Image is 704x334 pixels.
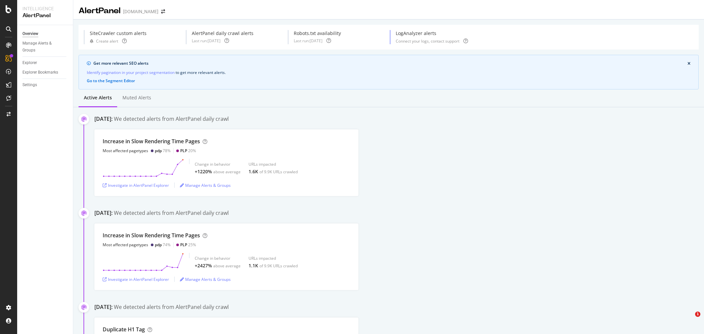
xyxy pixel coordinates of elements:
[195,168,212,175] div: +1220%
[22,69,68,76] a: Explorer Bookmarks
[22,59,37,66] div: Explorer
[114,303,229,311] div: We detected alerts from AlertPanel daily crawl
[22,5,68,12] div: Intelligence
[396,30,468,37] div: LogAnalyzer alerts
[123,8,158,15] div: [DOMAIN_NAME]
[249,161,298,167] div: URLs impacted
[155,242,162,248] div: pdp
[180,180,231,190] button: Manage Alerts & Groups
[103,232,200,239] div: Increase in Slow Rendering Time Pages
[103,274,169,284] button: Investigate in AlertPanel Explorer
[22,30,68,37] a: Overview
[180,274,231,284] button: Manage Alerts & Groups
[103,183,169,188] a: Investigate in AlertPanel Explorer
[87,69,175,76] a: Identify pagination in your project segmentation
[192,30,253,37] div: AlertPanel daily crawl alerts
[94,115,113,123] div: [DATE]:
[249,168,258,175] div: 1.6K
[114,115,229,123] div: We detected alerts from AlertPanel daily crawl
[686,60,692,67] button: close banner
[180,242,187,248] div: PLP
[22,59,68,66] a: Explorer
[161,9,165,14] div: arrow-right-arrow-left
[103,138,200,145] div: Increase in Slow Rendering Time Pages
[249,262,258,269] div: 1.1K
[90,38,118,44] button: Create alert
[180,148,196,153] div: 20%
[22,30,38,37] div: Overview
[103,148,148,153] div: Most affected pagetypes
[294,30,341,37] div: Robots.txt availability
[195,161,241,167] div: Change in behavior
[103,242,148,248] div: Most affected pagetypes
[22,82,37,88] div: Settings
[94,209,113,217] div: [DATE]:
[259,169,298,175] div: of 9.9K URLs crawled
[195,262,212,269] div: +2427%
[180,242,196,248] div: 25%
[103,277,169,282] a: Investigate in AlertPanel Explorer
[213,263,241,269] div: above average
[180,148,187,153] div: PLP
[87,69,690,76] div: to get more relevant alerts .
[103,180,169,190] button: Investigate in AlertPanel Explorer
[93,60,687,66] div: Get more relevant SEO alerts
[79,55,699,89] div: info banner
[114,209,229,217] div: We detected alerts from AlertPanel daily crawl
[22,40,68,54] a: Manage Alerts & Groups
[695,312,700,317] span: 1
[79,5,120,17] div: AlertPanel
[249,255,298,261] div: URLs impacted
[682,312,697,327] iframe: Intercom live chat
[155,148,162,153] div: pdp
[155,242,171,248] div: 74%
[87,79,135,83] button: Go to the Segment Editor
[192,38,220,44] div: Last run: [DATE]
[22,40,62,54] div: Manage Alerts & Groups
[22,69,58,76] div: Explorer Bookmarks
[195,255,241,261] div: Change in behavior
[155,148,171,153] div: 78%
[94,303,113,311] div: [DATE]:
[103,326,145,333] div: Duplicate H1 Tag
[22,12,68,19] div: AlertPanel
[396,38,459,44] div: Connect your logs, contact support
[259,263,298,269] div: of 9.9K URLs crawled
[294,38,322,44] div: Last run: [DATE]
[90,30,147,37] div: SiteCrawler custom alerts
[180,183,231,188] a: Manage Alerts & Groups
[122,94,151,101] div: Muted alerts
[96,38,118,44] div: Create alert
[84,94,112,101] div: Active alerts
[180,277,231,282] a: Manage Alerts & Groups
[22,82,68,88] a: Settings
[213,169,241,175] div: above average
